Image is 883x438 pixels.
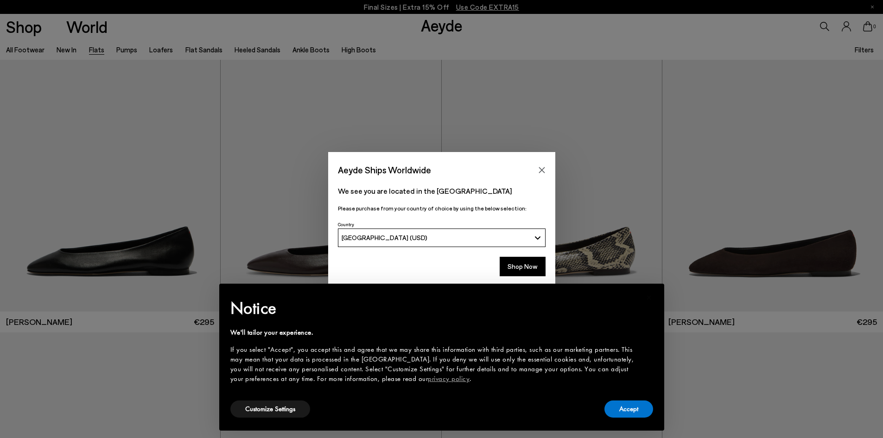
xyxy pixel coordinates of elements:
[338,162,431,178] span: Aeyde Ships Worldwide
[428,374,470,383] a: privacy policy
[230,296,638,320] h2: Notice
[230,328,638,337] div: We'll tailor your experience.
[500,257,546,276] button: Shop Now
[342,234,427,241] span: [GEOGRAPHIC_DATA] (USD)
[338,204,546,213] p: Please purchase from your country of choice by using the below selection:
[638,286,661,309] button: Close this notice
[535,163,549,177] button: Close
[646,290,652,305] span: ×
[338,185,546,197] p: We see you are located in the [GEOGRAPHIC_DATA]
[338,222,354,227] span: Country
[604,400,653,418] button: Accept
[230,400,310,418] button: Customize Settings
[230,345,638,384] div: If you select "Accept", you accept this and agree that we may share this information with third p...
